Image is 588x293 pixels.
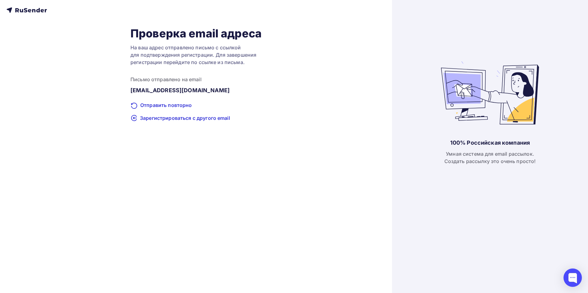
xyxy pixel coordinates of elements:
[130,27,262,40] h1: Проверка email адреса
[130,76,262,83] div: Письмо отправлено на email
[450,139,530,146] div: 100% Российская компания
[140,114,230,122] span: Зарегистрироваться с другого email
[444,150,536,165] div: Умная система для email рассылок. Создать рассылку это очень просто!
[130,44,262,66] div: На ваш адрес отправлено письмо с ссылкой для подтверждения регистрации. Для завершения регистраци...
[130,87,262,94] div: [EMAIL_ADDRESS][DOMAIN_NAME]
[130,101,262,109] div: Отправить повторно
